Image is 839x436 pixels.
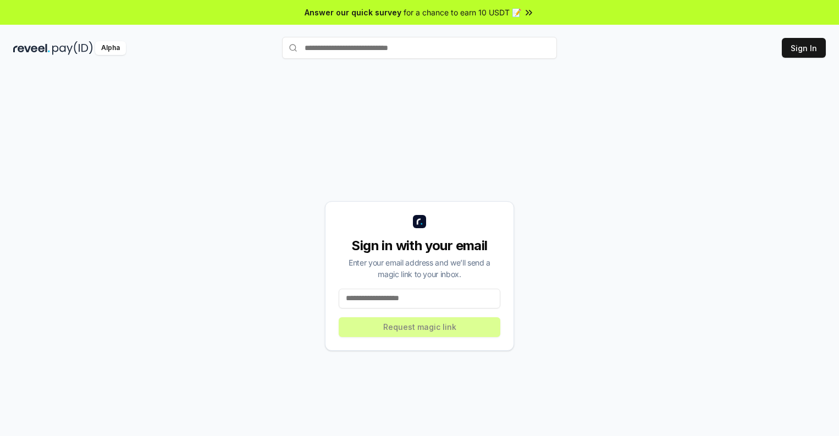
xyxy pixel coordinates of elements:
[95,41,126,55] div: Alpha
[339,237,500,255] div: Sign in with your email
[339,257,500,280] div: Enter your email address and we’ll send a magic link to your inbox.
[305,7,401,18] span: Answer our quick survey
[404,7,521,18] span: for a chance to earn 10 USDT 📝
[782,38,826,58] button: Sign In
[413,215,426,228] img: logo_small
[52,41,93,55] img: pay_id
[13,41,50,55] img: reveel_dark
